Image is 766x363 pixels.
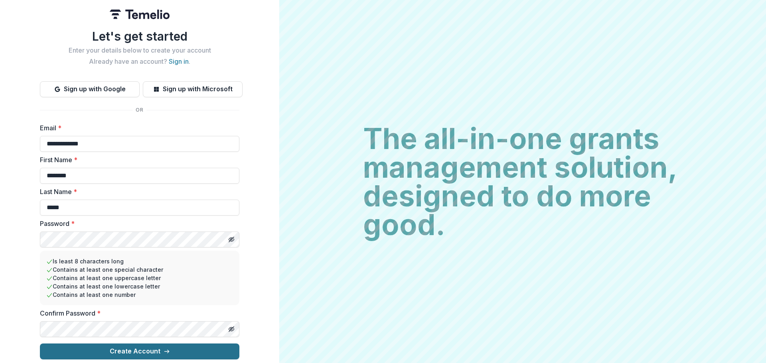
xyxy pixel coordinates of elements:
[40,308,235,318] label: Confirm Password
[40,187,235,196] label: Last Name
[169,57,189,65] a: Sign in
[40,219,235,228] label: Password
[40,155,235,165] label: First Name
[225,323,238,336] button: Toggle password visibility
[143,81,243,97] button: Sign up with Microsoft
[46,282,233,290] li: Contains at least one lowercase letter
[40,81,140,97] button: Sign up with Google
[46,257,233,265] li: Is least 8 characters long
[225,233,238,246] button: Toggle password visibility
[40,47,239,54] h2: Enter your details below to create your account
[40,58,239,65] h2: Already have an account? .
[40,29,239,43] h1: Let's get started
[46,265,233,274] li: Contains at least one special character
[40,343,239,359] button: Create Account
[40,123,235,133] label: Email
[46,290,233,299] li: Contains at least one number
[110,10,170,19] img: Temelio
[46,274,233,282] li: Contains at least one uppercase letter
